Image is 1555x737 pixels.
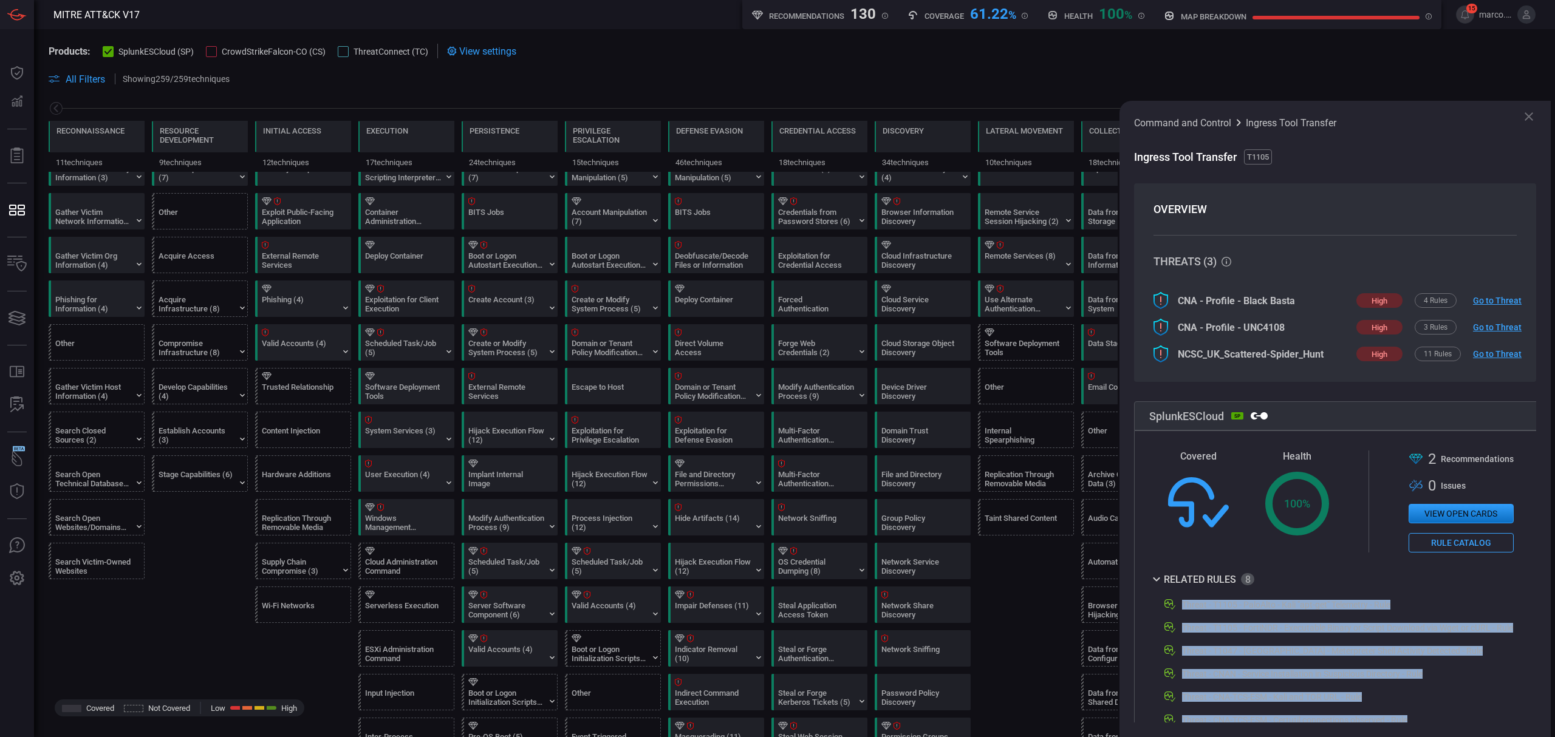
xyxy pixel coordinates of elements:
div: 18 techniques [771,152,867,172]
div: T1547: Boot or Logon Autostart Execution [565,237,661,273]
div: high [1356,293,1403,308]
div: T1195: Supply Chain Compromise (Not covered) [255,543,351,579]
div: 15 techniques [565,152,661,172]
div: T1040: Network Sniffing [875,630,971,667]
div: Deploy Container [675,295,751,313]
div: T1037: Boot or Logon Initialization Scripts [565,630,661,667]
div: T1005: Data from Local System [1081,280,1177,317]
div: T1037: Boot or Logon Initialization Scripts [462,674,558,710]
div: TA0004: Privilege Escalation [565,121,661,172]
p: Showing 259 / 259 techniques [123,74,230,84]
span: Command and Control [1134,117,1231,129]
div: Other [1088,426,1164,444]
div: T1083: File and Directory Discovery [875,455,971,492]
div: high [1356,320,1403,335]
div: T1528: Steal Application Access Token [771,586,867,623]
div: Domain or Tenant Policy Modification (2) [572,339,648,357]
div: T1648: Serverless Execution [358,586,454,623]
div: Direct Volume Access [675,339,751,357]
div: T1611: Escape to Host [565,368,661,404]
div: T1135: Network Share Discovery [875,586,971,623]
div: T1074: Data Staged [1081,324,1177,361]
div: Resource Development [160,126,240,144]
div: T1040: Network Sniffing [771,499,867,535]
div: T1484: Domain or Tenant Policy Modification [668,368,764,404]
div: Account Manipulation (7) [572,208,648,226]
div: NCSC_UK_Scattered-Spider_Hunt [1178,348,1347,360]
div: External Remote Services [262,251,338,270]
div: T1596: Search Open Technical Databases (Not covered) [49,455,145,492]
div: T1675: ESXi Administration Command (Not covered) [358,630,454,667]
div: Modify Authentication Process (9) [778,382,854,401]
div: Persistence [470,126,519,135]
div: T1078: Valid Accounts [255,324,351,361]
div: Cloud Storage Object Discovery [881,339,957,357]
h5: Coverage [924,12,964,21]
button: ALERT ANALYSIS [2,390,32,419]
div: Content Injection [262,426,338,444]
div: T1053: Scheduled Task/Job [462,543,558,579]
div: T1651: Cloud Administration Command [358,543,454,579]
div: Other [55,339,131,357]
div: BITS Jobs [675,208,751,226]
div: T1053: Scheduled Task/Job [565,543,661,579]
div: Trusted Relationship [262,382,338,401]
div: 61.22 [970,5,1016,20]
button: Cards [2,304,32,333]
div: T1558: Steal or Forge Kerberos Tickets [771,674,867,710]
div: Initial Access [263,126,321,135]
span: % [1124,8,1132,21]
div: System Services (3) [365,426,441,444]
div: T1211: Exploitation for Defense Evasion [668,412,764,448]
button: View open cards [1409,504,1514,523]
div: Other (Not covered) [152,193,248,229]
div: Domain Trust Discovery [881,426,957,444]
div: Discovery [883,126,924,135]
span: ThreatConnect (TC) [354,47,428,56]
div: T1185: Browser Session Hijacking (Not covered) [1081,586,1177,623]
div: Reconnaissance [56,126,125,135]
div: 46 techniques [668,152,764,172]
div: Access Token Manipulation (5) [572,164,648,182]
div: Cloud Infrastructure Discovery [881,251,957,270]
div: Device Driver Discovery [881,382,957,401]
div: Exploit Public-Facing Application [262,208,338,226]
div: T1123: Audio Capture (Not covered) [1081,499,1177,535]
div: TA0001: Initial Access [255,121,351,172]
div: TA0042: Resource Development [152,121,248,172]
a: Go to Threat [1473,296,1512,305]
div: Data Staged (2) [1088,339,1164,357]
div: T1560: Archive Collected Data (Not covered) [1081,455,1177,492]
div: Boot or Logon Autostart Execution (14) [468,251,544,270]
button: ThreatConnect (TC) [338,45,428,57]
div: T1525: Implant Internal Image [462,455,558,492]
button: Dashboard [2,58,32,87]
div: Lateral Tool Transfer [985,164,1061,182]
a: Go to Threat [1473,349,1512,359]
div: Gather Victim Host Information (4) [55,382,131,401]
span: Ingress Tool Transfer [1246,117,1336,129]
div: Search Closed Sources (2) [55,426,131,444]
div: T1593: Search Open Websites/Domains (Not covered) [49,499,145,535]
div: Remote Service Session Hijacking (2) [985,208,1061,226]
div: T1615: Group Policy Discovery [875,499,971,535]
span: Ingress Tool Transfer [1134,151,1239,163]
span: Products: [49,46,91,57]
div: TA0007: Discovery [875,121,971,172]
div: T1591: Gather Victim Org Information [49,237,145,273]
div: T1006: Direct Volume Access [668,324,764,361]
span: All Filters [66,73,105,85]
div: 3 Rules [1415,320,1457,335]
div: T1602: Data from Configuration Repository (Not covered) [1081,630,1177,667]
div: Deploy Container [365,251,441,270]
div: Other [159,208,234,226]
div: T1111: Multi-Factor Authentication Interception [771,412,867,448]
div: T1197: BITS Jobs [462,193,558,229]
button: CrowdStrikeFalcon-CO (CS) [206,45,326,57]
div: T1098: Account Manipulation [565,193,661,229]
div: T1564: Hide Artifacts [668,499,764,535]
div: T1119: Automated Collection (Not covered) [1081,543,1177,579]
div: 11 techniques [49,152,145,172]
div: T1201: Password Policy Discovery [875,674,971,710]
div: Obtain Capabilities (7) [159,164,234,182]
